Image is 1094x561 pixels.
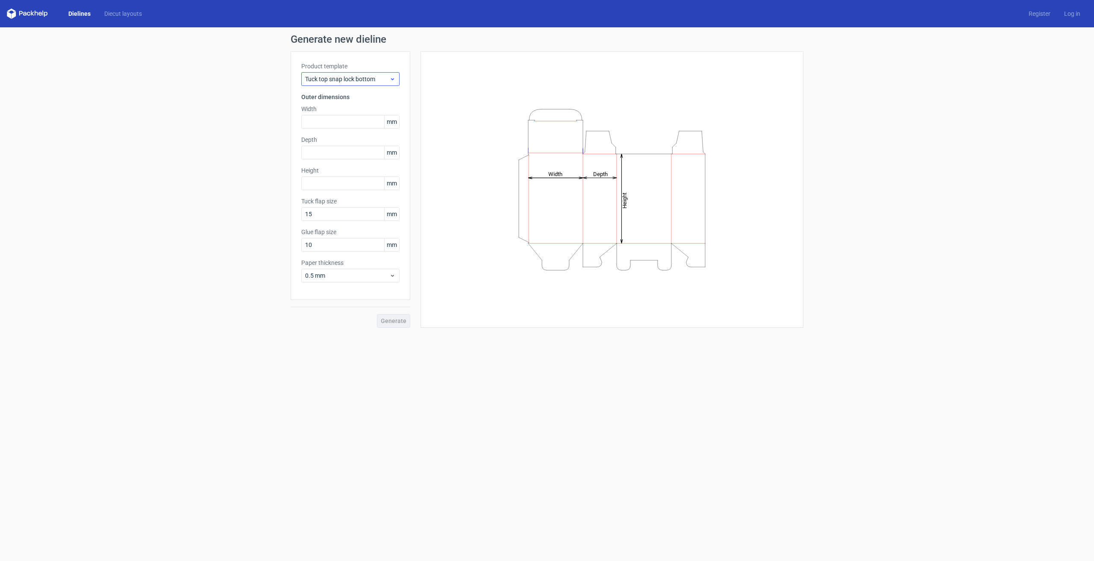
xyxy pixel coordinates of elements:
[384,177,399,190] span: mm
[384,238,399,251] span: mm
[301,93,400,101] h3: Outer dimensions
[384,115,399,128] span: mm
[301,105,400,113] label: Width
[301,62,400,70] label: Product template
[593,170,608,177] tspan: Depth
[621,192,628,208] tspan: Height
[301,166,400,175] label: Height
[301,258,400,267] label: Paper thickness
[62,9,97,18] a: Dielines
[384,146,399,159] span: mm
[301,197,400,206] label: Tuck flap size
[301,135,400,144] label: Depth
[1057,9,1087,18] a: Log in
[548,170,562,177] tspan: Width
[97,9,149,18] a: Diecut layouts
[291,34,803,44] h1: Generate new dieline
[305,75,389,83] span: Tuck top snap lock bottom
[301,228,400,236] label: Glue flap size
[384,208,399,220] span: mm
[1022,9,1057,18] a: Register
[305,271,389,280] span: 0.5 mm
